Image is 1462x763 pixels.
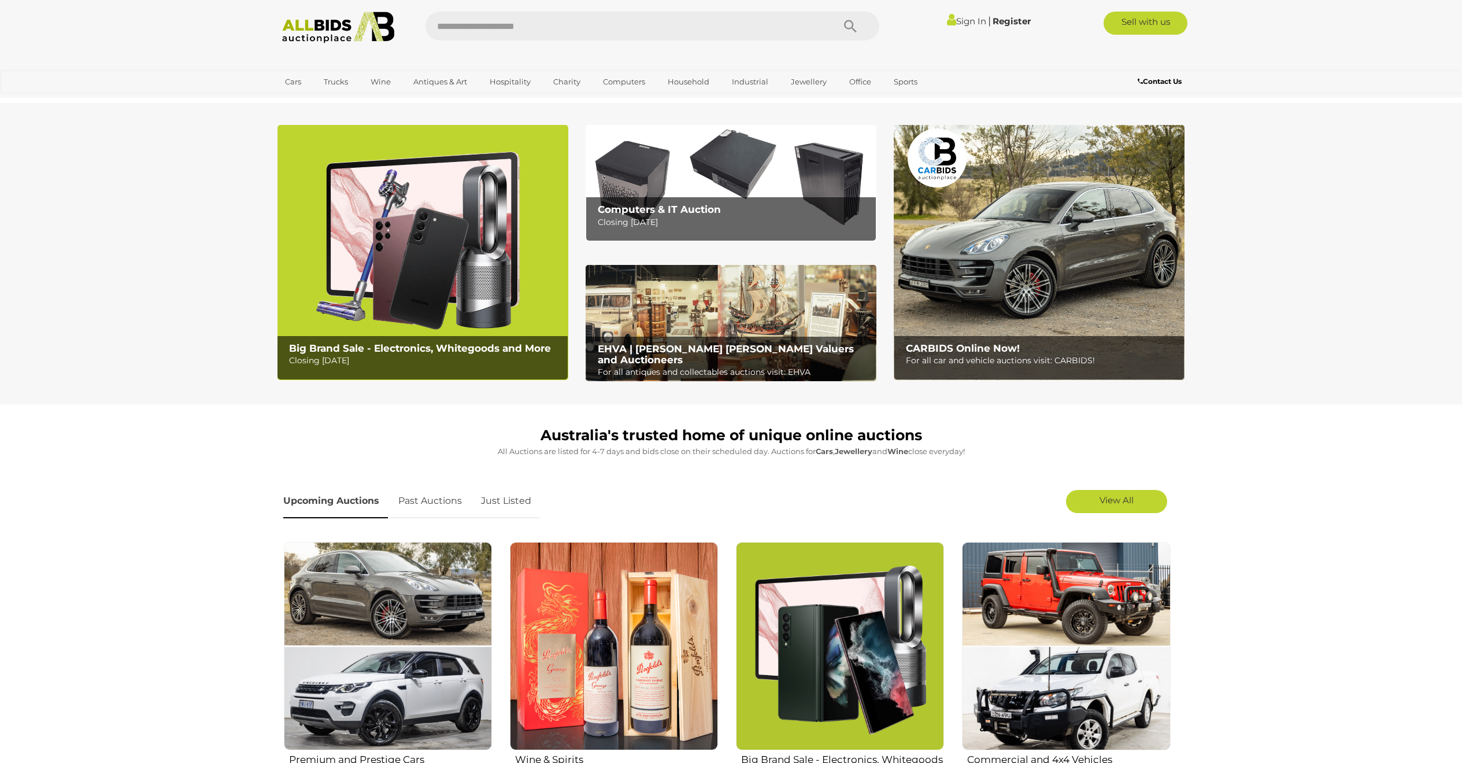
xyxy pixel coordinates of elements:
span: | [988,14,991,27]
span: View All [1100,495,1134,506]
b: Contact Us [1138,77,1182,86]
a: Household [660,72,717,91]
a: Industrial [724,72,776,91]
a: Upcoming Auctions [283,484,388,518]
h1: Australia's trusted home of unique online auctions [283,427,1179,444]
strong: Cars [816,447,833,456]
strong: Jewellery [835,447,872,456]
img: Premium and Prestige Cars [284,542,492,750]
img: Big Brand Sale - Electronics, Whitegoods and More [277,125,568,380]
a: Big Brand Sale - Electronics, Whitegoods and More Big Brand Sale - Electronics, Whitegoods and Mo... [277,125,568,380]
a: View All [1066,490,1167,513]
img: CARBIDS Online Now! [894,125,1185,380]
button: Search [821,12,879,40]
img: Commercial and 4x4 Vehicles [962,542,1170,750]
a: Jewellery [783,72,834,91]
p: All Auctions are listed for 4-7 days and bids close on their scheduled day. Auctions for , and cl... [283,445,1179,458]
a: Wine [363,72,398,91]
img: EHVA | Evans Hastings Valuers and Auctioneers [586,265,876,382]
a: Computers [595,72,653,91]
a: Register [993,16,1031,27]
p: For all antiques and collectables auctions visit: EHVA [598,365,870,379]
a: Sign In [947,16,986,27]
b: CARBIDS Online Now! [906,342,1020,354]
img: Wine & Spirits [510,542,718,750]
a: Contact Us [1138,75,1185,88]
img: Big Brand Sale - Electronics, Whitegoods and More [736,542,944,750]
p: Closing [DATE] [289,353,561,368]
a: Cars [277,72,309,91]
a: CARBIDS Online Now! CARBIDS Online Now! For all car and vehicle auctions visit: CARBIDS! [894,125,1185,380]
b: Computers & IT Auction [598,204,721,215]
a: Trucks [316,72,356,91]
p: For all car and vehicle auctions visit: CARBIDS! [906,353,1178,368]
b: Big Brand Sale - Electronics, Whitegoods and More [289,342,551,354]
a: EHVA | Evans Hastings Valuers and Auctioneers EHVA | [PERSON_NAME] [PERSON_NAME] Valuers and Auct... [586,265,876,382]
a: Sell with us [1104,12,1187,35]
a: Antiques & Art [406,72,475,91]
p: Closing [DATE] [598,215,870,230]
a: Just Listed [472,484,540,518]
a: Charity [546,72,588,91]
b: EHVA | [PERSON_NAME] [PERSON_NAME] Valuers and Auctioneers [598,343,854,366]
a: Past Auctions [390,484,471,518]
a: Hospitality [482,72,538,91]
a: Computers & IT Auction Computers & IT Auction Closing [DATE] [586,125,876,241]
strong: Wine [887,447,908,456]
a: Sports [886,72,925,91]
img: Allbids.com.au [276,12,401,43]
a: Office [842,72,879,91]
img: Computers & IT Auction [586,125,876,241]
a: [GEOGRAPHIC_DATA] [277,91,375,110]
